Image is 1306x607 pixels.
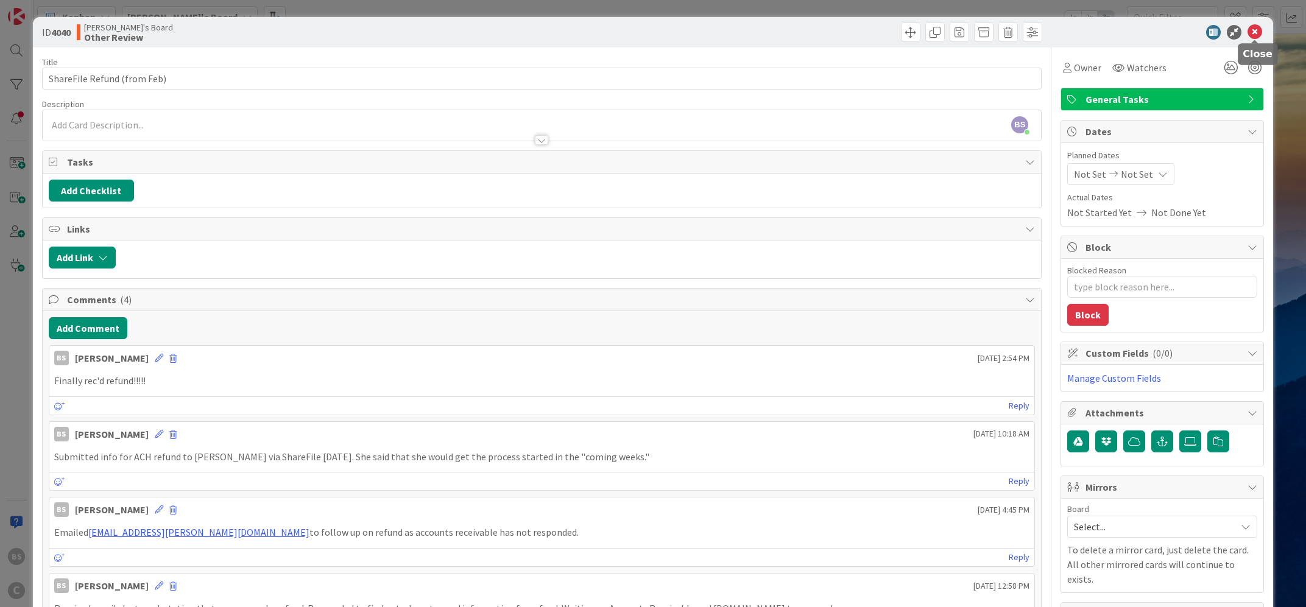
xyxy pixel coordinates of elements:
button: Add Checklist [49,180,134,202]
span: Not Set [1121,167,1153,181]
span: Owner [1074,60,1101,75]
div: BS [54,351,69,365]
span: Actual Dates [1067,191,1257,204]
label: Title [42,57,58,68]
span: Not Set [1074,167,1106,181]
span: Tasks [67,155,1020,169]
span: [DATE] 2:54 PM [978,352,1029,365]
span: BS [1011,116,1028,133]
div: BS [54,578,69,593]
span: [DATE] 10:18 AM [973,427,1029,440]
span: Mirrors [1085,480,1241,494]
span: Attachments [1085,405,1241,420]
p: Submitted info for ACH refund to [PERSON_NAME] via ShareFile [DATE]. She said that she would get ... [54,450,1030,464]
span: General Tasks [1085,92,1241,107]
a: Reply [1009,474,1029,489]
h5: Close [1243,48,1272,60]
p: Finally rec'd refund!!!!! [54,374,1030,388]
div: BS [54,502,69,517]
button: Add Comment [49,317,127,339]
span: Board [1067,505,1089,513]
a: [EMAIL_ADDRESS][PERSON_NAME][DOMAIN_NAME] [88,526,309,538]
b: Other Review [84,32,173,42]
span: Dates [1085,124,1241,139]
b: 4040 [51,26,71,38]
span: [PERSON_NAME]'s Board [84,23,173,32]
a: Reply [1009,550,1029,565]
span: [DATE] 4:45 PM [978,503,1029,516]
span: [DATE] 12:58 PM [973,580,1029,592]
span: ID [42,25,71,40]
span: Links [67,222,1020,236]
a: Reply [1009,398,1029,413]
div: [PERSON_NAME] [75,427,149,441]
button: Add Link [49,247,116,268]
div: BS [54,427,69,441]
label: Blocked Reason [1067,265,1126,276]
span: Watchers [1127,60,1167,75]
span: Not Started Yet [1067,205,1132,220]
span: Custom Fields [1085,346,1241,360]
div: [PERSON_NAME] [75,351,149,365]
p: To delete a mirror card, just delete the card. All other mirrored cards will continue to exists. [1067,542,1257,586]
span: Description [42,99,84,110]
span: Select... [1074,518,1230,535]
button: Block [1067,304,1109,326]
p: Emailed to follow up on refund as accounts receivable has not responded. [54,525,1030,539]
span: ( 4 ) [120,293,132,306]
span: Block [1085,240,1241,254]
input: type card name here... [42,68,1042,89]
span: Not Done Yet [1151,205,1206,220]
div: [PERSON_NAME] [75,502,149,517]
span: Comments [67,292,1020,307]
div: [PERSON_NAME] [75,578,149,593]
a: Manage Custom Fields [1067,372,1161,384]
span: Planned Dates [1067,149,1257,162]
span: ( 0/0 ) [1152,347,1173,359]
